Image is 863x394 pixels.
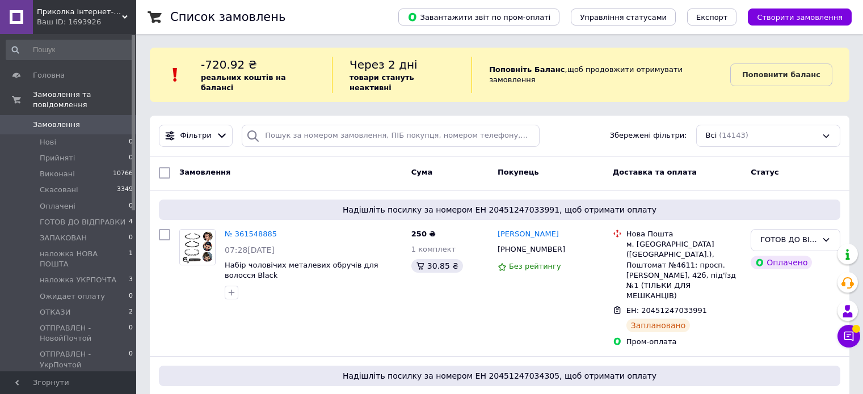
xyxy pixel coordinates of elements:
b: товари стануть неактивні [350,73,414,92]
a: Фото товару [179,229,216,265]
span: Cума [411,168,432,176]
div: , щоб продовжити отримувати замовлення [472,57,730,93]
img: :exclamation: [167,66,184,83]
button: Управління статусами [571,9,676,26]
span: -720.92 ₴ [201,58,257,71]
span: 07:28[DATE] [225,245,275,255]
span: ЗАПАКОВАН [40,233,87,243]
span: 0 [129,291,133,302]
span: Надішліть посилку за номером ЕН 20451247033991, щоб отримати оплату [163,204,836,215]
span: Управління статусами [580,13,667,22]
a: [PERSON_NAME] [498,229,559,240]
span: Замовлення та повідомлення [33,90,136,110]
span: 0 [129,201,133,211]
span: 10766 [113,169,133,179]
span: Надішліть посилку за номером ЕН 20451247034305, щоб отримати оплату [163,370,836,382]
button: Чат з покупцем [837,325,860,348]
button: Завантажити звіт по пром-оплаті [398,9,559,26]
span: Завантажити звіт по пром-оплаті [407,12,550,22]
span: Замовлення [33,120,80,130]
div: ГОТОВ ДО ВІДПРАВКИ [760,234,817,246]
span: Оплачені [40,201,75,211]
span: Приколка інтернет-магазин [37,7,122,17]
span: ОТПРАВЛЕН - НовойПочтой [40,323,129,344]
span: [PHONE_NUMBER] [498,245,565,253]
span: 250 ₴ [411,230,436,238]
div: Заплановано [626,319,691,332]
input: Пошук за номером замовлення, ПІБ покупця, номером телефону, Email, номером накладної [242,125,540,147]
span: Прийняті [40,153,75,163]
span: 1 комплект [411,245,456,253]
span: Ожидает оплату [40,291,105,302]
a: Набір чоловічих металевих обручів для волосся Black [225,261,378,280]
span: Створити замовлення [757,13,843,22]
span: 4 [129,217,133,227]
a: № 361548885 [225,230,277,238]
span: Нові [40,137,56,147]
div: 30.85 ₴ [411,259,463,273]
b: Поповнити баланс [742,70,820,79]
span: ГОТОВ ДО ВІДПРАВКИ [40,217,125,227]
span: наложка НОВА ПОШТА [40,249,129,269]
button: Експорт [687,9,737,26]
h1: Список замовлень [170,10,285,24]
span: 3349 [117,185,133,195]
b: Поповніть Баланс [489,65,565,74]
span: Доставка та оплата [613,168,697,176]
a: Поповнити баланс [730,63,832,86]
div: Нова Пошта [626,229,742,239]
span: 0 [129,153,133,163]
span: Головна [33,70,65,81]
div: Ваш ID: 1693926 [37,17,136,27]
span: Всі [706,130,717,141]
span: Без рейтингу [509,262,561,270]
span: Фільтри [180,130,212,141]
span: 0 [129,323,133,344]
span: Експорт [696,13,728,22]
span: 0 [129,137,133,147]
span: Скасовані [40,185,78,195]
span: Збережені фільтри: [610,130,687,141]
div: Пром-оплата [626,337,742,347]
span: ОТКАЗИ [40,307,70,317]
span: ОТПРАВЛЕН - УкрПочтой [40,349,129,370]
span: Виконані [40,169,75,179]
input: Пошук [6,40,134,60]
span: наложка УКРПОЧТА [40,275,116,285]
div: Оплачено [751,256,812,269]
span: ЕН: 20451247033991 [626,306,707,315]
span: 0 [129,233,133,243]
img: Фото товару [180,230,215,265]
span: (14143) [719,131,748,139]
span: 2 [129,307,133,317]
span: 1 [129,249,133,269]
span: 3 [129,275,133,285]
div: м. [GEOGRAPHIC_DATA] ([GEOGRAPHIC_DATA].), Поштомат №4611: просп. [PERSON_NAME], 42б, під'їзд №1 ... [626,239,742,301]
button: Створити замовлення [748,9,852,26]
span: 0 [129,349,133,370]
b: реальних коштів на балансі [201,73,286,92]
span: Замовлення [179,168,230,176]
span: Статус [751,168,779,176]
a: Створити замовлення [736,12,852,21]
span: Через 2 дні [350,58,418,71]
span: Покупець [498,168,539,176]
